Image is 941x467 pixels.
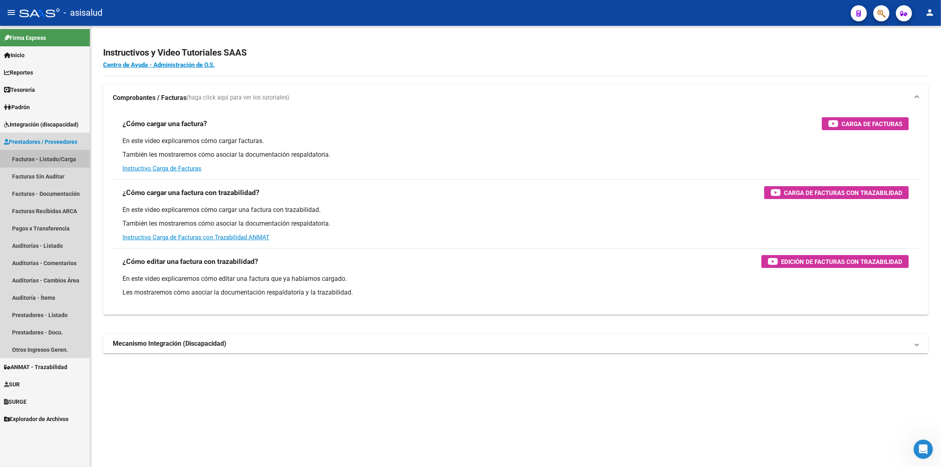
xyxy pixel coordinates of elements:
[122,205,909,214] p: En este video explicaremos cómo cargar una factura con trazabilidad.
[103,45,928,60] h2: Instructivos y Video Tutoriales SAAS
[781,257,902,267] span: Edición de Facturas con Trazabilidad
[4,51,25,60] span: Inicio
[4,68,33,77] span: Reportes
[4,33,46,42] span: Firma Express
[761,255,909,268] button: Edición de Facturas con Trazabilidad
[103,334,928,353] mat-expansion-panel-header: Mecanismo Integración (Discapacidad)
[103,111,928,315] div: Comprobantes / Facturas(haga click aquí para ver los tutoriales)
[4,85,35,94] span: Tesorería
[122,165,201,172] a: Instructivo Carga de Facturas
[4,137,77,146] span: Prestadores / Proveedores
[4,397,27,406] span: SURGE
[822,117,909,130] button: Carga de Facturas
[64,4,102,22] span: - asisalud
[925,8,935,17] mat-icon: person
[113,93,187,102] strong: Comprobantes / Facturas
[4,415,68,423] span: Explorador de Archivos
[764,186,909,199] button: Carga de Facturas con Trazabilidad
[103,85,928,111] mat-expansion-panel-header: Comprobantes / Facturas(haga click aquí para ver los tutoriales)
[187,93,289,102] span: (haga click aquí para ver los tutoriales)
[784,188,902,198] span: Carga de Facturas con Trazabilidad
[122,137,909,145] p: En este video explicaremos cómo cargar facturas.
[122,234,269,241] a: Instructivo Carga de Facturas con Trazabilidad ANMAT
[122,187,259,198] h3: ¿Cómo cargar una factura con trazabilidad?
[4,380,20,389] span: SUR
[4,120,79,129] span: Integración (discapacidad)
[122,288,909,297] p: Les mostraremos cómo asociar la documentación respaldatoria y la trazabilidad.
[4,363,67,372] span: ANMAT - Trazabilidad
[122,274,909,283] p: En este video explicaremos cómo editar una factura que ya habíamos cargado.
[6,8,16,17] mat-icon: menu
[4,103,30,112] span: Padrón
[113,339,226,348] strong: Mecanismo Integración (Discapacidad)
[122,118,207,129] h3: ¿Cómo cargar una factura?
[122,256,258,267] h3: ¿Cómo editar una factura con trazabilidad?
[914,440,933,459] iframe: Intercom live chat
[122,219,909,228] p: También les mostraremos cómo asociar la documentación respaldatoria.
[103,61,215,68] a: Centro de Ayuda - Administración de O.S.
[842,119,902,129] span: Carga de Facturas
[122,150,909,159] p: También les mostraremos cómo asociar la documentación respaldatoria.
